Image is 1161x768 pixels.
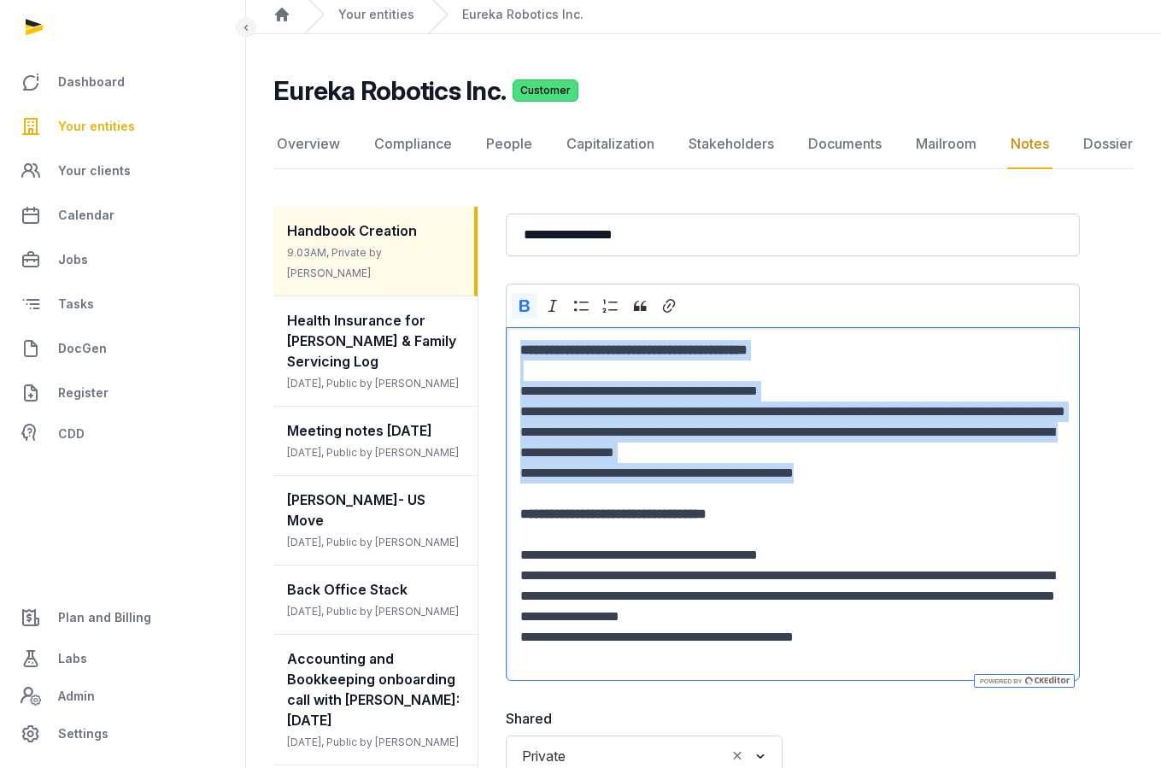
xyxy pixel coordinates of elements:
span: Handbook Creation [287,222,417,239]
span: Accounting and Bookkeeping onboarding call with [PERSON_NAME]: [DATE] [287,650,460,729]
a: People [483,120,536,169]
a: Stakeholders [685,120,777,169]
span: Calendar [58,205,114,226]
span: Your clients [58,161,131,181]
a: Compliance [371,120,455,169]
span: Plan and Billing [58,607,151,628]
a: Eureka Robotics Inc. [462,6,583,23]
a: Jobs [14,239,232,280]
span: Customer [513,79,578,102]
span: Settings [58,724,108,744]
button: Clear Selected [730,744,745,768]
span: DocGen [58,338,107,359]
nav: Tabs [273,120,1134,169]
a: Your clients [14,150,232,191]
a: Your entities [14,106,232,147]
span: Admin [58,686,95,706]
a: Admin [14,679,232,713]
span: Your entities [58,116,135,137]
span: Dashboard [58,72,125,92]
a: Documents [805,120,885,169]
span: Powered by [978,677,1022,685]
a: CDD [14,417,232,451]
a: DocGen [14,328,232,369]
a: Tasks [14,284,232,325]
a: Mailroom [912,120,980,169]
a: Capitalization [563,120,658,169]
span: 9.03AM, Private by [PERSON_NAME] [287,246,382,279]
a: Overview [273,120,343,169]
a: Register [14,372,232,413]
span: [DATE], Public by [PERSON_NAME] [287,536,459,548]
span: Meeting notes [DATE] [287,422,432,439]
span: Register [58,383,108,403]
a: Plan and Billing [14,597,232,638]
span: Back Office Stack [287,581,408,598]
span: [PERSON_NAME]- US Move [287,491,425,529]
div: Editor editing area: main [506,327,1080,682]
a: Calendar [14,195,232,236]
a: Settings [14,713,232,754]
span: Health Insurance for [PERSON_NAME] & Family Servicing Log [287,312,456,370]
a: Dashboard [14,62,232,103]
span: Private [518,744,570,768]
input: Search for option [573,744,725,768]
span: [DATE], Public by [PERSON_NAME] [287,605,459,618]
a: Your entities [338,6,414,23]
span: Jobs [58,249,88,270]
h2: Eureka Robotics Inc. [273,75,506,106]
span: [DATE], Public by [PERSON_NAME] [287,736,459,748]
label: Shared [506,708,783,729]
span: Tasks [58,294,94,314]
div: Editor toolbar [506,284,1080,327]
span: CDD [58,424,85,444]
span: [DATE], Public by [PERSON_NAME] [287,377,459,390]
span: [DATE], Public by [PERSON_NAME] [287,446,459,459]
a: Notes [1007,120,1053,169]
a: Labs [14,638,232,679]
a: Dossier [1080,120,1136,169]
span: Labs [58,648,87,669]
